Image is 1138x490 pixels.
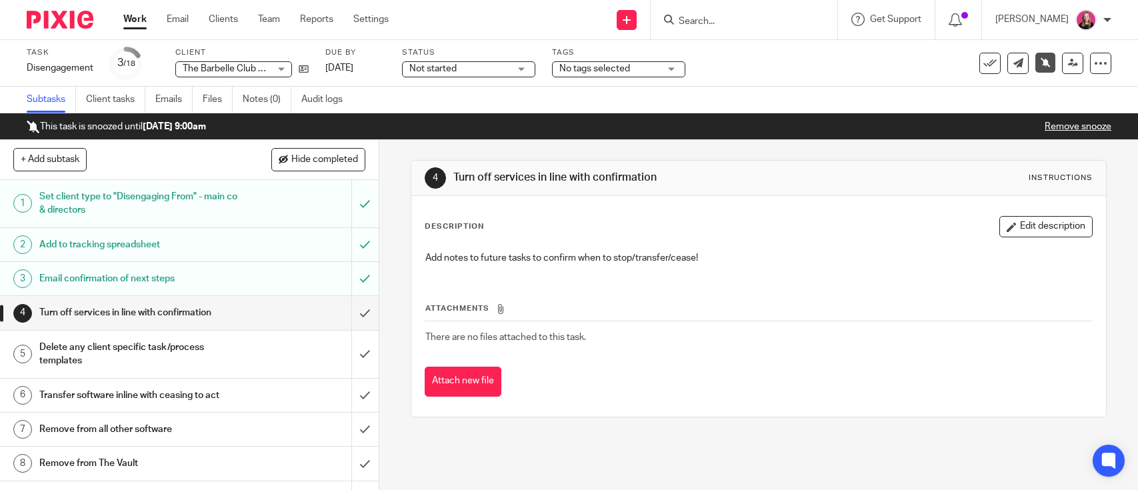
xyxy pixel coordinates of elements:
[27,47,93,58] label: Task
[27,11,93,29] img: Pixie
[123,13,147,26] a: Work
[425,367,501,397] button: Attach new file
[117,55,135,71] div: 3
[39,187,239,221] h1: Set client type to "Disengaging From" - main co & directors
[86,87,145,113] a: Client tasks
[27,61,93,75] div: Disengagement
[13,269,32,288] div: 3
[27,87,76,113] a: Subtasks
[13,148,87,171] button: + Add subtask
[203,87,233,113] a: Files
[1029,173,1093,183] div: Instructions
[123,60,135,67] small: /18
[13,235,32,254] div: 2
[677,16,797,28] input: Search
[143,122,206,131] b: [DATE] 9:00am
[39,337,239,371] h1: Delete any client specific task/process templates
[39,235,239,255] h1: Add to tracking spreadsheet
[183,64,272,73] span: The Barbelle Club Ltd
[402,47,535,58] label: Status
[39,303,239,323] h1: Turn off services in line with confirmation
[995,13,1069,26] p: [PERSON_NAME]
[39,419,239,439] h1: Remove from all other software
[13,386,32,405] div: 6
[39,453,239,473] h1: Remove from The Vault
[425,167,446,189] div: 4
[300,13,333,26] a: Reports
[1045,122,1111,131] a: Remove snooze
[999,216,1093,237] button: Edit description
[325,63,353,73] span: [DATE]
[552,47,685,58] label: Tags
[13,194,32,213] div: 1
[13,345,32,363] div: 5
[155,87,193,113] a: Emails
[301,87,353,113] a: Audit logs
[425,305,489,312] span: Attachments
[258,13,280,26] a: Team
[409,64,457,73] span: Not started
[353,13,389,26] a: Settings
[559,64,630,73] span: No tags selected
[243,87,291,113] a: Notes (0)
[13,420,32,439] div: 7
[175,47,309,58] label: Client
[425,333,586,342] span: There are no files attached to this task.
[1075,9,1097,31] img: Team%20headshots.png
[425,221,484,232] p: Description
[209,13,238,26] a: Clients
[39,385,239,405] h1: Transfer software inline with ceasing to act
[870,15,921,24] span: Get Support
[27,120,206,133] p: This task is snoozed until
[453,171,787,185] h1: Turn off services in line with confirmation
[39,269,239,289] h1: Email confirmation of next steps
[325,47,385,58] label: Due by
[425,251,1091,265] p: Add notes to future tasks to confirm when to stop/transfer/cease!
[291,155,358,165] span: Hide completed
[167,13,189,26] a: Email
[13,454,32,473] div: 8
[271,148,365,171] button: Hide completed
[13,304,32,323] div: 4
